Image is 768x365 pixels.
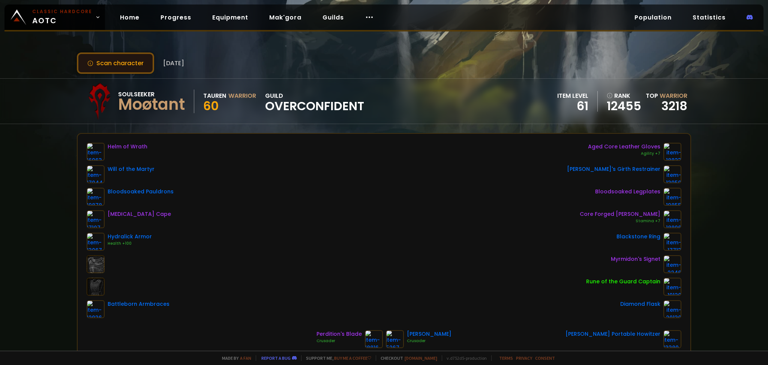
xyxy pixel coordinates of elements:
[376,355,437,361] span: Checkout
[4,4,105,30] a: Classic HardcoreAOTC
[108,241,152,247] div: Health +100
[580,218,660,224] div: Stamina +7
[386,330,404,348] img: item-5267
[240,355,251,361] a: a fan
[663,300,681,318] img: item-20130
[263,10,307,25] a: Mak'gora
[442,355,487,361] span: v. d752d5 - production
[499,355,513,361] a: Terms
[407,330,451,338] div: [PERSON_NAME]
[108,233,152,241] div: Hydralick Armor
[607,91,641,100] div: rank
[265,91,364,112] div: guild
[663,188,681,206] img: item-19855
[114,10,145,25] a: Home
[663,165,681,183] img: item-13959
[660,91,687,100] span: Warrior
[87,233,105,251] img: item-13067
[557,100,588,112] div: 61
[228,91,256,100] div: Warrior
[620,300,660,308] div: Diamond Flask
[316,330,362,338] div: Perdition's Blade
[663,233,681,251] img: item-17713
[586,278,660,286] div: Rune of the Guard Captain
[118,99,185,110] div: Moøtant
[154,10,197,25] a: Progress
[108,143,147,151] div: Helm of Wrath
[203,91,226,100] div: Tauren
[663,143,681,161] img: item-18823
[407,338,451,344] div: Crusader
[557,91,588,100] div: item level
[316,338,362,344] div: Crusader
[334,355,371,361] a: Buy me a coffee
[87,143,105,161] img: item-16963
[535,355,555,361] a: Consent
[595,188,660,196] div: Bloodsoaked Legplates
[663,210,681,228] img: item-18806
[663,330,681,348] img: item-13380
[108,210,171,218] div: [MEDICAL_DATA] Cape
[661,97,687,114] a: 3218
[163,58,184,68] span: [DATE]
[108,165,154,173] div: Will of the Martyr
[87,165,105,183] img: item-17044
[567,165,660,173] div: [PERSON_NAME]'s Girth Restrainer
[265,100,364,112] span: Overconfident
[203,97,219,114] span: 60
[206,10,254,25] a: Equipment
[611,255,660,263] div: Myrmidon's Signet
[32,8,92,26] span: AOTC
[588,151,660,157] div: Agility +7
[87,188,105,206] img: item-19878
[616,233,660,241] div: Blackstone Ring
[261,355,291,361] a: Report a bug
[87,210,105,228] img: item-17107
[646,91,687,100] div: Top
[118,90,185,99] div: Soulseeker
[565,330,660,338] div: [PERSON_NAME] Portable Howitzer
[108,188,174,196] div: Bloodsoaked Pauldrons
[365,330,383,348] img: item-18816
[663,278,681,296] img: item-19120
[108,300,169,308] div: Battleborn Armbraces
[687,10,732,25] a: Statistics
[588,143,660,151] div: Aged Core Leather Gloves
[32,8,92,15] small: Classic Hardcore
[663,255,681,273] img: item-2246
[516,355,532,361] a: Privacy
[87,300,105,318] img: item-12936
[405,355,437,361] a: [DOMAIN_NAME]
[301,355,371,361] span: Support me,
[580,210,660,218] div: Core Forged [PERSON_NAME]
[77,52,154,74] button: Scan character
[217,355,251,361] span: Made by
[316,10,350,25] a: Guilds
[628,10,678,25] a: Population
[607,100,641,112] a: 12455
